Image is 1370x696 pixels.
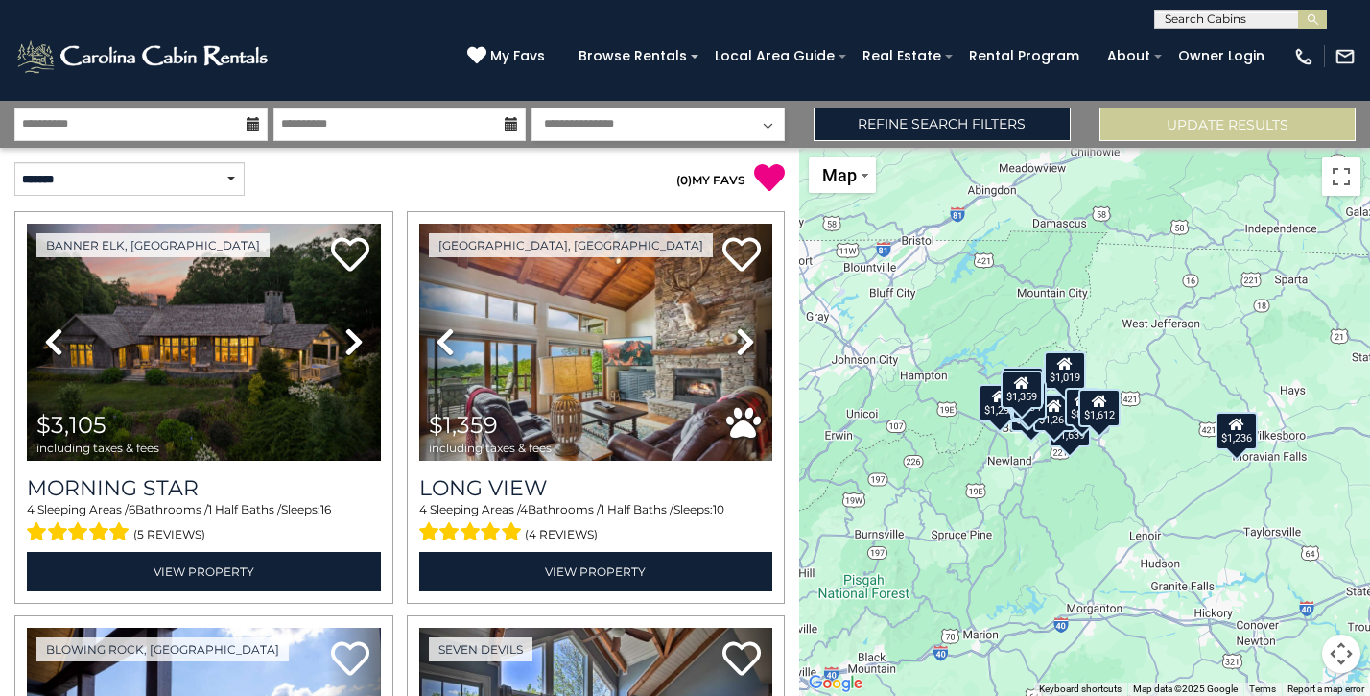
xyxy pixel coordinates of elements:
[129,502,135,516] span: 6
[133,522,205,547] span: (5 reviews)
[722,639,761,681] a: Add to favorites
[419,552,773,591] a: View Property
[1032,393,1075,431] div: $1,265
[1098,41,1160,71] a: About
[1293,46,1314,67] img: phone-regular-white.png
[27,224,381,461] img: thumbnail_163276265.jpeg
[1287,684,1364,694] a: Report a map error
[959,41,1089,71] a: Rental Program
[467,46,550,67] a: My Favs
[419,224,773,461] img: thumbnail_166494318.jpeg
[676,173,692,187] span: ( )
[27,502,35,516] span: 4
[1335,46,1356,67] img: mail-regular-white.png
[36,233,270,257] a: Banner Elk, [GEOGRAPHIC_DATA]
[208,502,281,516] span: 1 Half Baths /
[1078,389,1121,427] div: $1,612
[705,41,844,71] a: Local Area Guide
[419,501,773,547] div: Sleeping Areas / Bathrooms / Sleeps:
[804,671,867,696] img: Google
[429,637,532,661] a: Seven Devils
[1133,684,1238,694] span: Map data ©2025 Google
[1322,635,1360,673] button: Map camera controls
[320,502,331,516] span: 16
[979,384,1021,422] div: $1,296
[809,157,876,193] button: Change map style
[1049,408,1091,446] div: $1,639
[490,46,545,66] span: My Favs
[601,502,673,516] span: 1 Half Baths /
[569,41,697,71] a: Browse Rentals
[822,165,857,185] span: Map
[1099,108,1357,141] button: Update Results
[331,235,369,276] a: Add to favorites
[429,233,713,257] a: [GEOGRAPHIC_DATA], [GEOGRAPHIC_DATA]
[1216,411,1258,449] div: $1,236
[525,522,598,547] span: (4 reviews)
[36,411,106,439] span: $3,105
[1322,157,1360,196] button: Toggle fullscreen view
[804,671,867,696] a: Open this area in Google Maps (opens a new window)
[1043,351,1085,390] div: $1,019
[1010,381,1045,420] div: $764
[14,37,273,76] img: White-1-2.png
[680,173,688,187] span: 0
[1010,394,1052,432] div: $3,105
[676,173,745,187] a: (0)MY FAVS
[814,108,1071,141] a: Refine Search Filters
[429,411,498,439] span: $1,359
[520,502,528,516] span: 4
[1001,370,1043,408] div: $1,359
[36,637,289,661] a: Blowing Rock, [GEOGRAPHIC_DATA]
[1001,367,1043,405] div: $1,509
[1012,380,1047,419] div: $534
[419,475,773,501] a: Long View
[1039,683,1122,696] button: Keyboard shortcuts
[713,502,724,516] span: 10
[27,475,381,501] a: Morning Star
[27,552,381,591] a: View Property
[36,442,159,454] span: including taxes & fees
[1169,41,1274,71] a: Owner Login
[853,41,951,71] a: Real Estate
[1002,367,1044,405] div: $1,014
[27,501,381,547] div: Sleeping Areas / Bathrooms / Sleeps:
[429,442,552,454] span: including taxes & fees
[1249,684,1276,694] a: Terms (opens in new tab)
[1064,388,1098,426] div: $859
[331,639,369,681] a: Add to favorites
[419,502,427,516] span: 4
[722,235,761,276] a: Add to favorites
